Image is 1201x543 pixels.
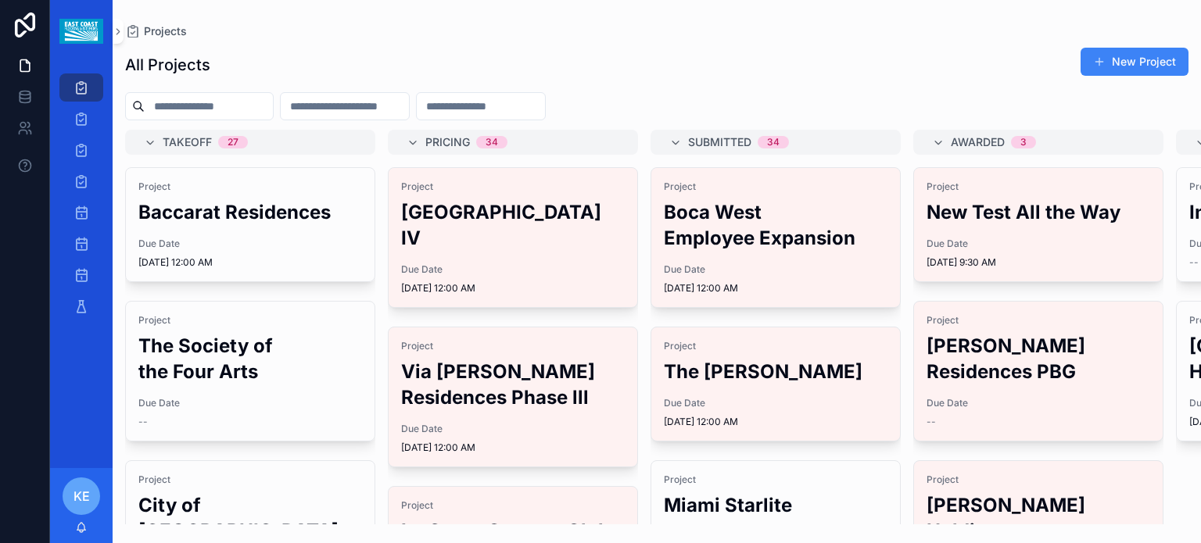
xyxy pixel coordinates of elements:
[125,54,210,76] h1: All Projects
[125,23,187,39] a: Projects
[138,199,362,225] h2: Baccarat Residences
[664,397,887,409] span: Due Date
[138,416,148,428] span: --
[401,263,625,276] span: Due Date
[927,199,1150,225] h2: New Test All the Way
[664,199,887,251] h2: Boca West Employee Expansion
[486,136,498,148] div: 34
[664,180,887,193] span: Project
[401,359,625,410] h2: Via [PERSON_NAME] Residences Phase lll
[927,416,936,428] span: --
[927,256,1150,269] span: [DATE] 9:30 AM
[388,327,638,467] a: ProjectVia [PERSON_NAME] Residences Phase lllDue Date[DATE] 12:00 AM
[401,180,625,193] span: Project
[138,333,362,384] h2: The Society of the Four Arts
[913,167,1163,282] a: ProjectNew Test All the WayDue Date[DATE] 9:30 AM
[425,134,470,150] span: Pricing
[651,167,901,308] a: ProjectBoca West Employee ExpansionDue Date[DATE] 12:00 AM
[401,282,625,295] span: [DATE] 12:00 AM
[163,134,212,150] span: Takeoff
[401,199,625,251] h2: [GEOGRAPHIC_DATA] IV
[927,473,1150,486] span: Project
[138,397,362,409] span: Due Date
[388,167,638,308] a: Project[GEOGRAPHIC_DATA] IVDue Date[DATE] 12:00 AM
[927,314,1150,327] span: Project
[228,136,238,148] div: 27
[664,473,887,486] span: Project
[688,134,751,150] span: Submitted
[927,333,1150,384] h2: [PERSON_NAME] Residences PBG
[401,499,625,512] span: Project
[59,19,102,44] img: App logo
[1020,136,1027,148] div: 3
[951,134,1005,150] span: Awarded
[138,180,362,193] span: Project
[913,301,1163,441] a: Project[PERSON_NAME] Residences PBGDue Date--
[125,167,375,282] a: ProjectBaccarat ResidencesDue Date[DATE] 12:00 AM
[50,63,113,341] div: scrollable content
[664,416,887,428] span: [DATE] 12:00 AM
[1189,256,1199,269] span: --
[125,301,375,441] a: ProjectThe Society of the Four ArtsDue Date--
[401,423,625,435] span: Due Date
[664,282,887,295] span: [DATE] 12:00 AM
[1081,48,1188,76] button: New Project
[927,180,1150,193] span: Project
[664,263,887,276] span: Due Date
[651,327,901,441] a: ProjectThe [PERSON_NAME]Due Date[DATE] 12:00 AM
[138,256,362,269] span: [DATE] 12:00 AM
[138,314,362,327] span: Project
[767,136,780,148] div: 34
[73,487,90,505] span: KE
[138,473,362,486] span: Project
[401,340,625,352] span: Project
[927,397,1150,409] span: Due Date
[927,238,1150,250] span: Due Date
[138,238,362,250] span: Due Date
[401,441,625,454] span: [DATE] 12:00 AM
[664,359,887,384] h2: The [PERSON_NAME]
[144,23,187,39] span: Projects
[664,340,887,352] span: Project
[664,492,887,518] h2: Miami Starlite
